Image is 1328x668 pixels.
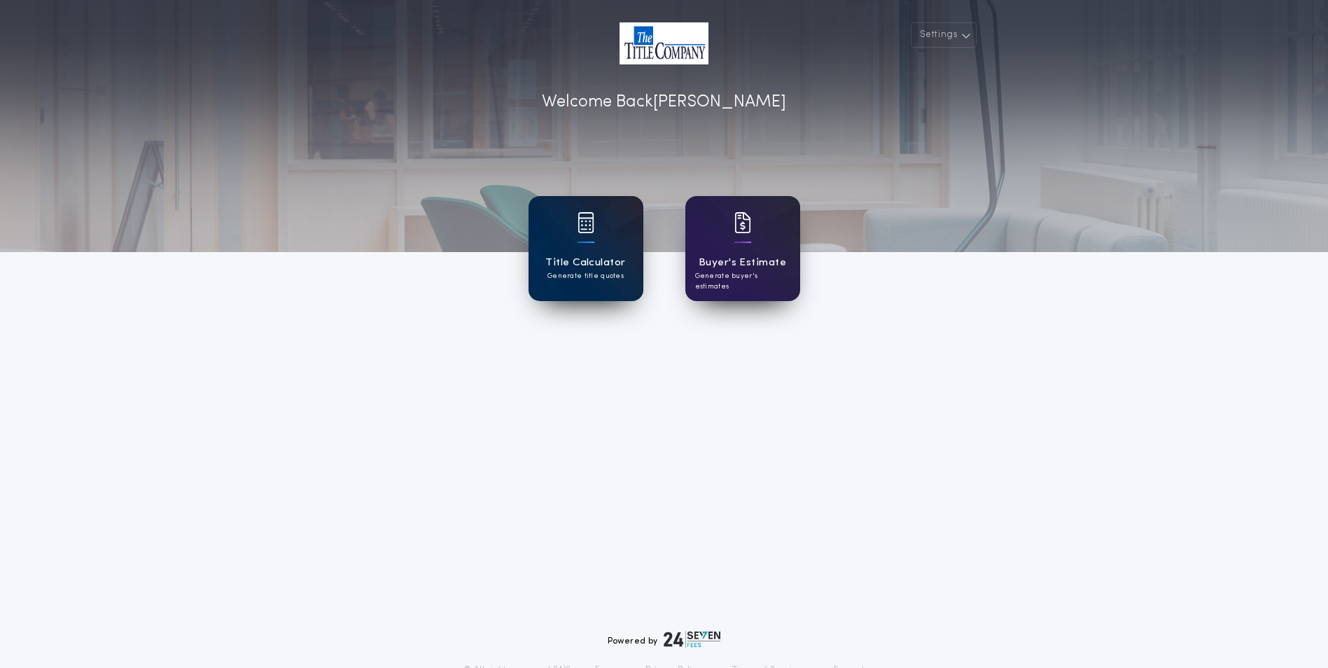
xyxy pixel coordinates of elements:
[699,255,786,271] h1: Buyer's Estimate
[545,255,625,271] h1: Title Calculator
[529,196,643,301] a: card iconTitle CalculatorGenerate title quotes
[664,631,721,648] img: logo
[911,22,977,48] button: Settings
[734,212,751,233] img: card icon
[685,196,800,301] a: card iconBuyer's EstimateGenerate buyer's estimates
[608,631,721,648] div: Powered by
[542,90,786,115] p: Welcome Back [PERSON_NAME]
[547,271,624,281] p: Generate title quotes
[620,22,708,64] img: account-logo
[695,271,790,292] p: Generate buyer's estimates
[578,212,594,233] img: card icon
